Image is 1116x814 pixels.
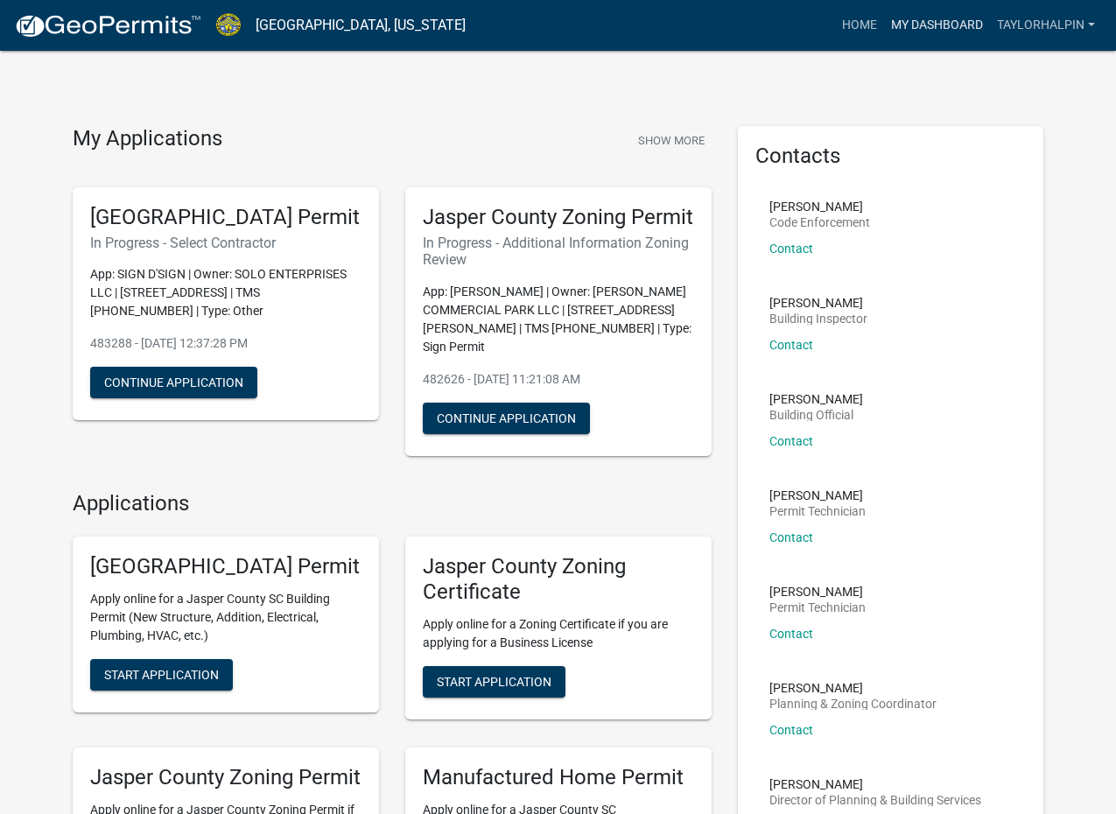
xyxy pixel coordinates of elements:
p: Code Enforcement [769,216,870,228]
h5: Jasper County Zoning Certificate [423,554,694,605]
h5: Manufactured Home Permit [423,765,694,790]
a: Contact [769,338,813,352]
a: taylorhalpin [990,9,1102,42]
img: Jasper County, South Carolina [215,13,242,37]
a: Contact [769,242,813,256]
p: Director of Planning & Building Services [769,794,981,806]
p: 483288 - [DATE] 12:37:28 PM [90,334,361,353]
p: [PERSON_NAME] [769,200,870,213]
p: Apply online for a Jasper County SC Building Permit (New Structure, Addition, Electrical, Plumbin... [90,590,361,645]
p: App: SIGN D'SIGN | Owner: SOLO ENTERPRISES LLC | [STREET_ADDRESS] | TMS [PHONE_NUMBER] | Type: Other [90,265,361,320]
h6: In Progress - Select Contractor [90,235,361,251]
button: Continue Application [423,403,590,434]
h6: In Progress - Additional Information Zoning Review [423,235,694,268]
button: Start Application [423,666,565,698]
a: Contact [769,530,813,544]
h5: Jasper County Zoning Permit [90,765,361,790]
p: Permit Technician [769,601,866,614]
a: Contact [769,627,813,641]
p: [PERSON_NAME] [769,297,867,309]
span: Start Application [104,668,219,682]
h5: Contacts [755,144,1027,169]
p: [PERSON_NAME] [769,682,937,694]
h5: Jasper County Zoning Permit [423,205,694,230]
h5: [GEOGRAPHIC_DATA] Permit [90,205,361,230]
p: Planning & Zoning Coordinator [769,698,937,710]
a: Contact [769,723,813,737]
p: [PERSON_NAME] [769,489,866,502]
p: Building Official [769,409,863,421]
a: [GEOGRAPHIC_DATA], [US_STATE] [256,11,466,40]
button: Continue Application [90,367,257,398]
p: Apply online for a Zoning Certificate if you are applying for a Business License [423,615,694,652]
p: [PERSON_NAME] [769,778,981,790]
p: Building Inspector [769,312,867,325]
a: My Dashboard [884,9,990,42]
p: [PERSON_NAME] [769,393,863,405]
a: Home [835,9,884,42]
span: Start Application [437,675,551,689]
p: Permit Technician [769,505,866,517]
h4: My Applications [73,126,222,152]
p: 482626 - [DATE] 11:21:08 AM [423,370,694,389]
button: Start Application [90,659,233,691]
button: Show More [631,126,712,155]
p: App: [PERSON_NAME] | Owner: [PERSON_NAME] COMMERCIAL PARK LLC | [STREET_ADDRESS][PERSON_NAME] | T... [423,283,694,356]
h4: Applications [73,491,712,516]
h5: [GEOGRAPHIC_DATA] Permit [90,554,361,579]
p: [PERSON_NAME] [769,586,866,598]
a: Contact [769,434,813,448]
